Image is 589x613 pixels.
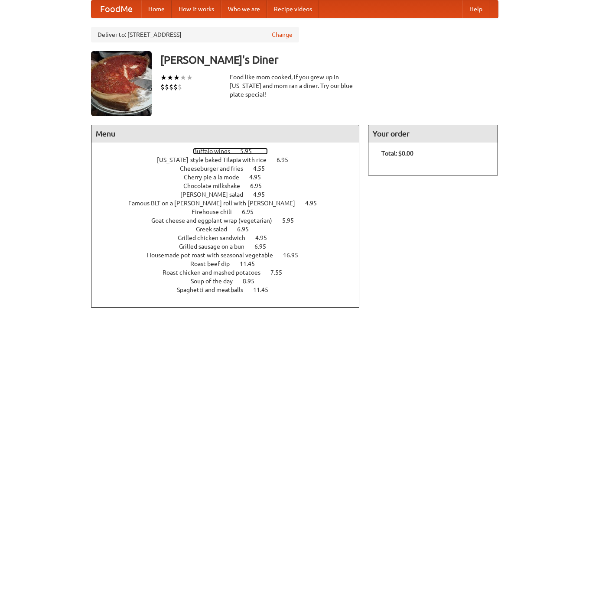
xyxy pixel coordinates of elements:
a: Home [141,0,172,18]
span: 11.45 [240,260,264,267]
span: Roast chicken and mashed potatoes [163,269,269,276]
a: Soup of the day 8.95 [191,278,270,285]
span: Housemade pot roast with seasonal vegetable [147,252,282,259]
h4: Your order [368,125,498,143]
li: ★ [173,73,180,82]
span: 16.95 [283,252,307,259]
span: 6.95 [250,182,270,189]
span: 5.95 [282,217,303,224]
span: 8.95 [243,278,263,285]
a: Buffalo wings 5.95 [193,148,268,155]
a: Cherry pie a la mode 4.95 [184,174,277,181]
span: Firehouse chili [192,208,241,215]
a: Help [462,0,489,18]
span: 6.95 [242,208,262,215]
a: Grilled sausage on a bun 6.95 [179,243,282,250]
span: Goat cheese and eggplant wrap (vegetarian) [151,217,281,224]
a: Recipe videos [267,0,319,18]
a: Famous BLT on a [PERSON_NAME] roll with [PERSON_NAME] 4.95 [128,200,333,207]
h4: Menu [91,125,359,143]
li: $ [178,82,182,92]
a: Change [272,30,293,39]
span: 4.95 [255,234,276,241]
a: Cheeseburger and fries 4.55 [180,165,281,172]
span: Chocolate milkshake [183,182,249,189]
span: 4.95 [249,174,270,181]
span: [US_STATE]-style baked Tilapia with rice [157,156,275,163]
span: Roast beef dip [190,260,238,267]
span: 5.95 [240,148,260,155]
span: Soup of the day [191,278,241,285]
a: How it works [172,0,221,18]
span: Cheeseburger and fries [180,165,252,172]
span: 7.55 [270,269,291,276]
span: 11.45 [253,286,277,293]
span: Greek salad [196,226,236,233]
a: Who we are [221,0,267,18]
a: Housemade pot roast with seasonal vegetable 16.95 [147,252,314,259]
span: [PERSON_NAME] salad [180,191,252,198]
li: $ [169,82,173,92]
img: angular.jpg [91,51,152,116]
span: 4.95 [305,200,325,207]
span: 6.95 [237,226,257,233]
a: Spaghetti and meatballs 11.45 [177,286,284,293]
h3: [PERSON_NAME]'s Diner [160,51,498,68]
span: Cherry pie a la mode [184,174,248,181]
a: Goat cheese and eggplant wrap (vegetarian) 5.95 [151,217,310,224]
span: Famous BLT on a [PERSON_NAME] roll with [PERSON_NAME] [128,200,304,207]
span: Grilled sausage on a bun [179,243,253,250]
a: Firehouse chili 6.95 [192,208,270,215]
a: [PERSON_NAME] salad 4.95 [180,191,281,198]
span: 6.95 [277,156,297,163]
span: Buffalo wings [193,148,239,155]
b: Total: $0.00 [381,150,413,157]
span: 4.55 [253,165,273,172]
div: Deliver to: [STREET_ADDRESS] [91,27,299,42]
a: Chocolate milkshake 6.95 [183,182,278,189]
li: $ [165,82,169,92]
li: $ [160,82,165,92]
a: [US_STATE]-style baked Tilapia with rice 6.95 [157,156,304,163]
div: Food like mom cooked, if you grew up in [US_STATE] and mom ran a diner. Try our blue plate special! [230,73,360,99]
li: ★ [180,73,186,82]
span: Grilled chicken sandwich [178,234,254,241]
li: ★ [167,73,173,82]
li: ★ [160,73,167,82]
a: FoodMe [91,0,141,18]
span: 4.95 [253,191,273,198]
span: 6.95 [254,243,275,250]
li: $ [173,82,178,92]
a: Roast beef dip 11.45 [190,260,271,267]
li: ★ [186,73,193,82]
a: Greek salad 6.95 [196,226,265,233]
a: Grilled chicken sandwich 4.95 [178,234,283,241]
a: Roast chicken and mashed potatoes 7.55 [163,269,298,276]
span: Spaghetti and meatballs [177,286,252,293]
